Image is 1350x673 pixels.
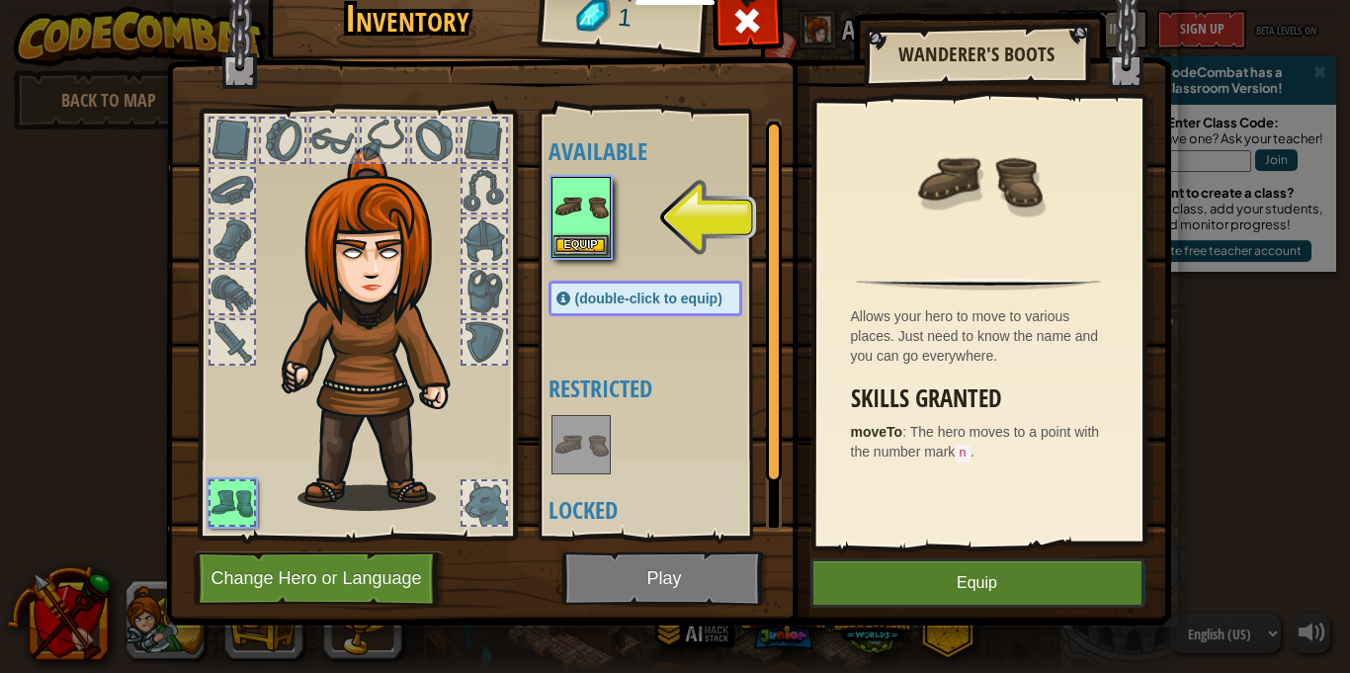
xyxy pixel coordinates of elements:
h4: Restricted [548,376,782,401]
span: (double-click to equip) [575,291,722,306]
img: hr.png [856,279,1100,291]
button: Equip [810,558,1144,608]
button: Equip [553,235,609,256]
img: hair_f2.png [273,147,485,511]
img: portrait.png [553,417,609,472]
img: portrait.png [553,179,609,234]
div: Allows your hero to move to various places. Just need to know the name and you can go everywhere. [851,306,1117,366]
h4: Locked [548,497,782,523]
h4: Available [548,138,782,164]
code: n [955,445,970,463]
img: portrait.png [914,116,1043,244]
strong: moveTo [851,424,903,440]
span: : [902,424,910,440]
h3: Skills Granted [851,385,1117,412]
span: The hero moves to a point with the number mark . [851,424,1100,460]
button: Change Hero or Language [194,551,445,606]
h2: Wanderer's Boots [884,43,1069,65]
